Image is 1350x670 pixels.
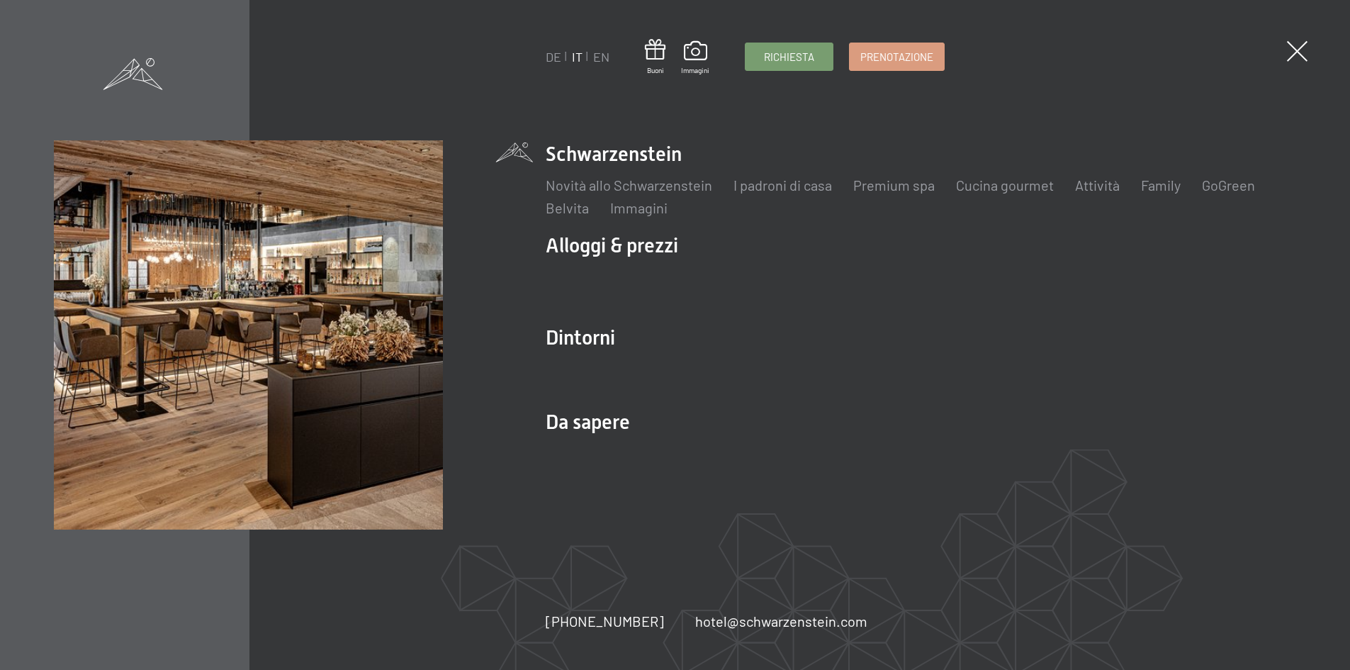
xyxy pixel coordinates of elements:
[695,611,867,631] a: hotel@schwarzenstein.com
[546,49,561,65] a: DE
[645,39,665,75] a: Buoni
[593,49,609,65] a: EN
[610,199,668,216] a: Immagini
[546,177,712,194] a: Novità allo Schwarzenstein
[645,65,665,75] span: Buoni
[956,177,1054,194] a: Cucina gourmet
[733,177,832,194] a: I padroni di casa
[681,41,709,75] a: Immagini
[681,65,709,75] span: Immagini
[764,50,814,65] span: Richiesta
[860,50,933,65] span: Prenotazione
[853,177,935,194] a: Premium spa
[850,43,944,70] a: Prenotazione
[546,199,589,216] a: Belvita
[1141,177,1181,194] a: Family
[746,43,833,70] a: Richiesta
[546,611,664,631] a: [PHONE_NUMBER]
[54,140,443,530] img: [Translate to Italienisch:]
[1202,177,1255,194] a: GoGreen
[572,49,583,65] a: IT
[1075,177,1120,194] a: Attività
[546,613,664,630] span: [PHONE_NUMBER]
